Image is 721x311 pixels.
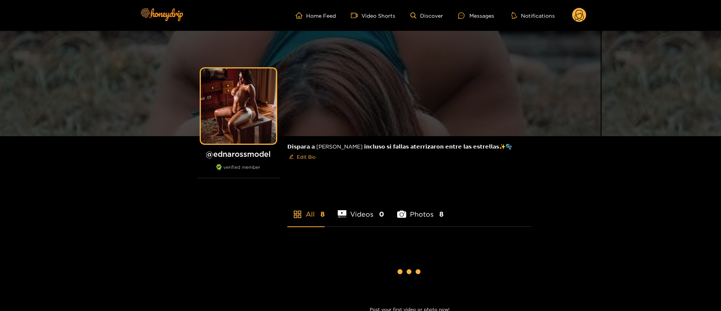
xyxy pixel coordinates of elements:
a: Video Shorts [351,12,395,19]
span: edit [289,154,294,160]
span: 8 [439,209,443,219]
a: Discover [410,12,443,19]
button: Notifications [509,12,557,19]
li: Videos [338,193,384,226]
button: editEdit Bio [287,151,317,163]
li: Photos [397,193,443,226]
div: 𝗗𝗶𝘀𝗽𝗮𝗿𝗮 𝗮 [PERSON_NAME] 𝗶𝗻𝗰𝗹𝘂𝘀𝗼 𝘀𝗶 𝗳𝗮𝗹𝗹𝗮𝘀 𝗮𝘁𝗲𝗿𝗿𝗶𝘇𝗮𝗿𝗼𝗻 𝗲𝗻𝘁𝗿𝗲 𝗹𝗮𝘀 𝗲𝘀𝘁𝗿𝗲𝗹𝗹𝗮𝘀✨🫧 [287,136,532,169]
h1: @ ednarossmodel [197,149,280,159]
span: 0 [379,209,384,219]
span: home [296,12,306,19]
a: Home Feed [296,12,336,19]
span: Edit Bio [297,153,316,161]
span: video-camera [351,12,361,19]
li: All [287,193,325,226]
div: Messages [458,11,494,20]
span: 8 [320,209,325,219]
div: verified member [197,164,280,178]
span: appstore [293,210,302,219]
